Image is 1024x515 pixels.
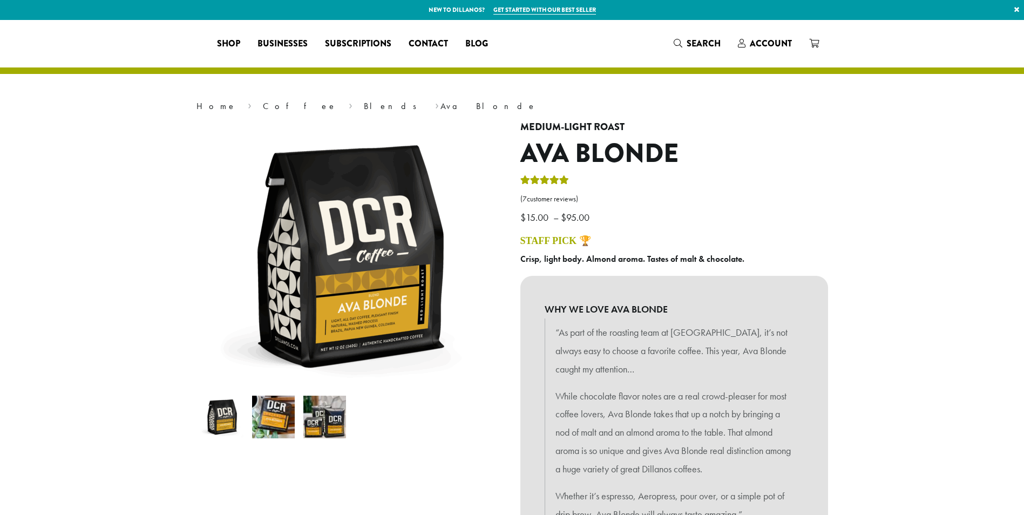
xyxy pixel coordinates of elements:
p: “As part of the roasting team at [GEOGRAPHIC_DATA], it’s not always easy to choose a favorite cof... [555,323,793,378]
span: $ [561,211,566,223]
bdi: 15.00 [520,211,551,223]
span: › [435,96,439,113]
div: Rated 5.00 out of 5 [520,174,569,190]
a: Coffee [263,100,337,112]
h1: Ava Blonde [520,138,828,170]
span: 7 [523,194,527,204]
h4: Medium-Light Roast [520,121,828,133]
img: Ava Blonde - Image 2 [252,396,295,438]
b: WHY WE LOVE AVA BLONDE [545,300,804,319]
a: (7customer reviews) [520,194,828,205]
span: – [553,211,559,223]
img: Ava Blonde - Image 3 [303,396,346,438]
span: Search [687,37,721,50]
span: Businesses [257,37,308,51]
bdi: 95.00 [561,211,592,223]
img: Ava Blonde [201,396,243,438]
a: Home [196,100,236,112]
span: › [349,96,352,113]
a: Search [665,35,729,52]
span: Blog [465,37,488,51]
b: Crisp, light body. Almond aroma. Tastes of malt & chocolate. [520,253,744,265]
a: Shop [208,35,249,52]
a: STAFF PICK 🏆 [520,235,591,246]
p: While chocolate flavor notes are a real crowd-pleaser for most coffee lovers, Ava Blonde takes th... [555,387,793,478]
span: Account [750,37,792,50]
span: › [248,96,252,113]
a: Get started with our best seller [493,5,596,15]
span: $ [520,211,526,223]
span: Contact [409,37,448,51]
nav: Breadcrumb [196,100,828,113]
a: Blends [364,100,424,112]
span: Subscriptions [325,37,391,51]
span: Shop [217,37,240,51]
